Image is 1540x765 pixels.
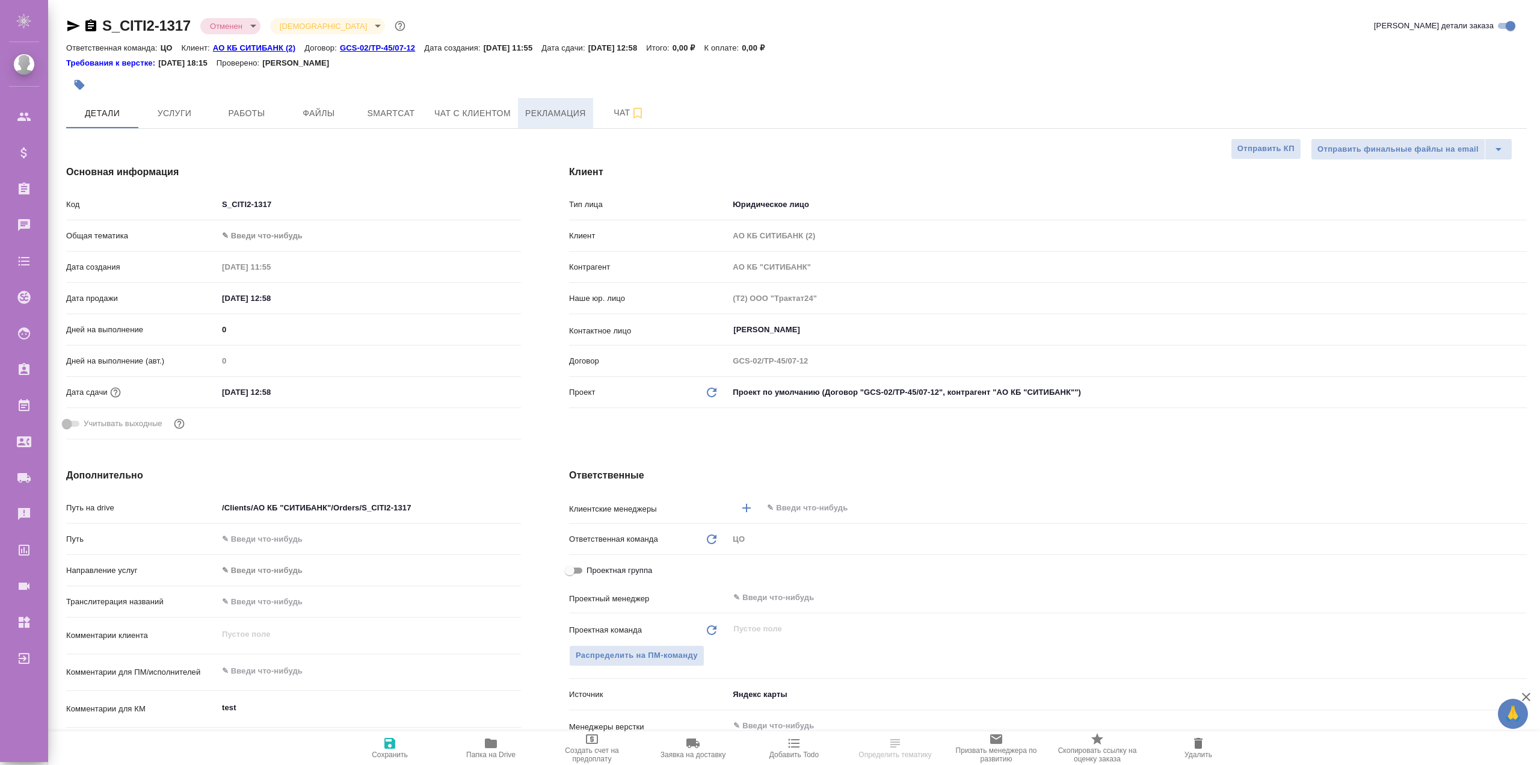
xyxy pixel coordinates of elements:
button: Добавить Todo [744,731,845,765]
span: Smartcat [362,106,420,121]
p: Дней на выполнение (авт.) [66,355,218,367]
p: Проект [569,386,596,398]
button: Добавить тэг [66,72,93,98]
svg: Подписаться [630,106,645,120]
p: Транслитерация названий [66,596,218,608]
button: Скопировать ссылку [84,19,98,33]
input: ✎ Введи что-нибудь [732,590,1483,605]
p: Менеджеры верстки [569,721,728,733]
input: ✎ Введи что-нибудь [218,383,323,401]
p: Комментарии клиента [66,630,218,642]
span: Услуги [146,106,203,121]
p: Договор: [304,43,340,52]
input: ✎ Введи что-нибудь [218,321,521,338]
p: К оплате: [704,43,742,52]
p: GCS-02/TP-45/07-12 [340,43,424,52]
button: Если добавить услуги и заполнить их объемом, то дата рассчитается автоматически [108,385,123,400]
p: Дата создания: [424,43,483,52]
button: Определить тематику [845,731,946,765]
button: Open [1520,507,1523,509]
button: Отправить КП [1231,138,1301,160]
input: Пустое поле [218,258,323,276]
span: Учитывать выходные [84,418,162,430]
p: 0,00 ₽ [673,43,704,52]
h4: Ответственные [569,468,1527,483]
div: Юридическое лицо [728,194,1527,215]
button: Папка на Drive [440,731,541,765]
span: Отправить КП [1237,142,1295,156]
p: Дата продажи [66,293,218,305]
button: Удалить [1148,731,1249,765]
button: Доп статусы указывают на важность/срочность заказа [392,18,408,34]
button: Open [1520,329,1523,331]
p: Клиент [569,230,728,242]
input: ✎ Введи что-нибудь [732,719,1483,733]
span: Рекламация [525,106,586,121]
p: [DATE] 11:55 [484,43,542,52]
p: Наше юр. лицо [569,293,728,305]
span: Распределить на ПМ-команду [576,649,698,663]
span: Отправить финальные файлы на email [1317,143,1479,156]
input: ✎ Введи что-нибудь [218,593,521,610]
button: Сохранить [339,731,440,765]
input: Пустое поле [218,352,521,370]
input: ✎ Введи что-нибудь [218,530,521,548]
span: Файлы [290,106,348,121]
p: Проектный менеджер [569,593,728,605]
button: Добавить менеджера [732,494,761,522]
span: Удалить [1184,751,1212,759]
span: Работы [218,106,276,121]
input: Пустое поле [728,352,1527,370]
div: ✎ Введи что-нибудь [222,565,507,577]
button: Скопировать ссылку для ЯМессенджера [66,19,81,33]
input: Пустое поле [728,227,1527,244]
p: Итого: [646,43,672,52]
p: Комментарии для КМ [66,703,218,715]
p: Тип лица [569,199,728,211]
button: Отменен [206,21,246,31]
p: Контактное лицо [569,325,728,337]
a: GCS-02/TP-45/07-12 [340,42,424,52]
span: Сохранить [372,751,408,759]
p: Проектная команда [569,624,642,636]
p: Комментарии для ПМ/исполнителей [66,666,218,678]
p: Общая тематика [66,230,218,242]
div: Нажми, чтобы открыть папку с инструкцией [66,57,158,69]
p: АО КБ СИТИБАНК (2) [213,43,304,52]
p: Договор [569,355,728,367]
div: split button [1311,138,1512,160]
p: Ответственная команда [569,533,658,545]
span: Папка на Drive [466,751,516,759]
button: Open [1520,596,1523,599]
div: Проект по умолчанию (Договор "GCS-02/TP-45/07-12", контрагент "АО КБ "СИТИБАНК"") [728,382,1527,403]
div: Яндекс карты [728,684,1527,705]
h4: Основная информация [66,165,521,179]
span: Призвать менеджера по развитию [953,746,1039,763]
span: 🙏 [1503,701,1523,726]
span: [PERSON_NAME] детали заказа [1374,20,1494,32]
span: Определить тематику [858,751,931,759]
p: Путь на drive [66,502,218,514]
div: ЦО [728,529,1527,550]
p: Код [66,199,218,211]
p: [DATE] 12:58 [588,43,647,52]
span: Чат с клиентом [434,106,511,121]
button: Выбери, если сб и вс нужно считать рабочими днями для выполнения заказа. [171,416,187,432]
p: ЦО [161,43,182,52]
p: Клиентские менеджеры [569,503,728,515]
div: Отменен [200,18,260,34]
button: Распределить на ПМ-команду [569,645,704,666]
p: [PERSON_NAME] [262,57,338,69]
input: ✎ Введи что-нибудь [766,501,1483,515]
button: Скопировать ссылку на оценку заказа [1047,731,1148,765]
input: Пустое поле [728,290,1527,307]
span: Детали [73,106,131,121]
p: Дата создания [66,261,218,273]
span: Добавить Todo [769,751,819,759]
button: Призвать менеджера по развитию [946,731,1047,765]
input: Пустое поле [728,258,1527,276]
p: Путь [66,533,218,545]
p: Направление услуг [66,565,218,577]
h4: Дополнительно [66,468,521,483]
button: Создать счет на предоплату [541,731,642,765]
